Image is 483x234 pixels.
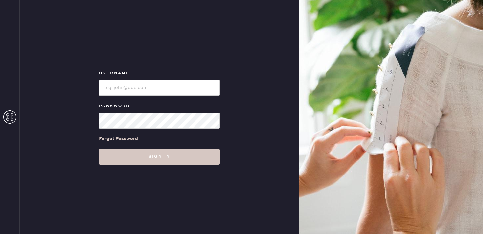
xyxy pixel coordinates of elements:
a: Forgot Password [99,129,138,149]
label: Username [99,69,220,77]
input: e.g. john@doe.com [99,80,220,96]
button: Sign in [99,149,220,165]
div: Forgot Password [99,135,138,142]
label: Password [99,102,220,110]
